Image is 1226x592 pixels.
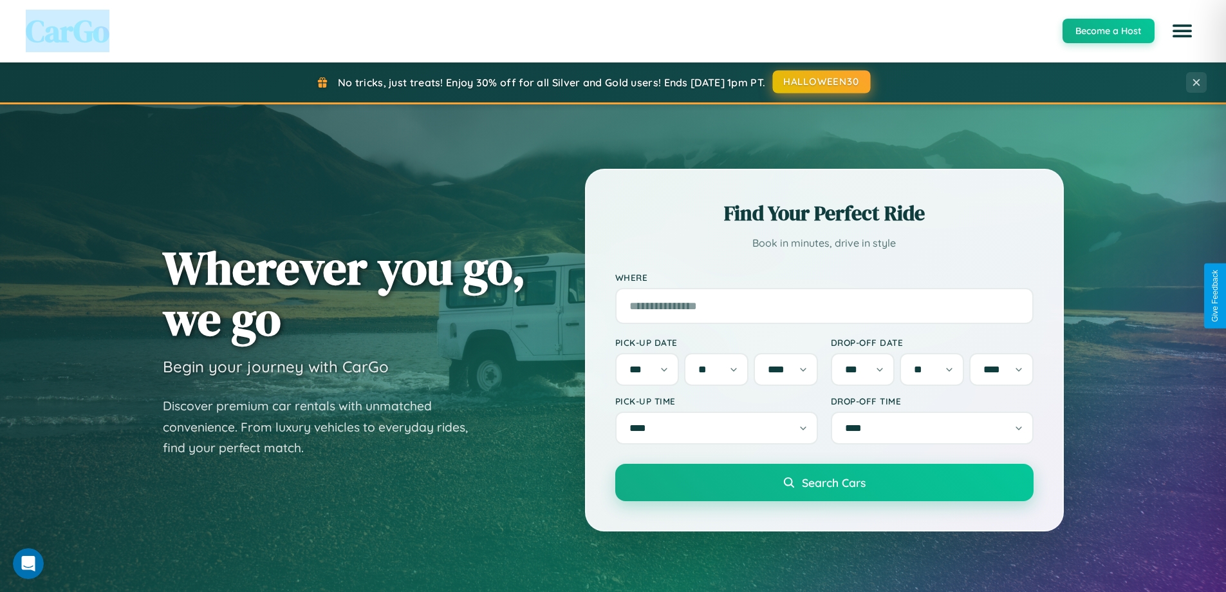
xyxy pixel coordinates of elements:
[163,357,389,376] h3: Begin your journey with CarGo
[13,548,44,579] iframe: Intercom live chat
[1063,19,1155,43] button: Become a Host
[831,337,1034,348] label: Drop-off Date
[615,234,1034,253] p: Book in minutes, drive in style
[163,396,485,459] p: Discover premium car rentals with unmatched convenience. From luxury vehicles to everyday rides, ...
[338,76,765,89] span: No tricks, just treats! Enjoy 30% off for all Silver and Gold users! Ends [DATE] 1pm PT.
[615,396,818,406] label: Pick-up Time
[615,337,818,348] label: Pick-up Date
[1211,270,1220,322] div: Give Feedback
[26,10,109,52] span: CarGo
[615,272,1034,283] label: Where
[831,396,1034,406] label: Drop-off Time
[802,475,866,490] span: Search Cars
[163,242,526,344] h1: Wherever you go, we go
[615,199,1034,227] h2: Find Your Perfect Ride
[1164,13,1200,49] button: Open menu
[615,464,1034,501] button: Search Cars
[773,70,871,93] button: HALLOWEEN30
